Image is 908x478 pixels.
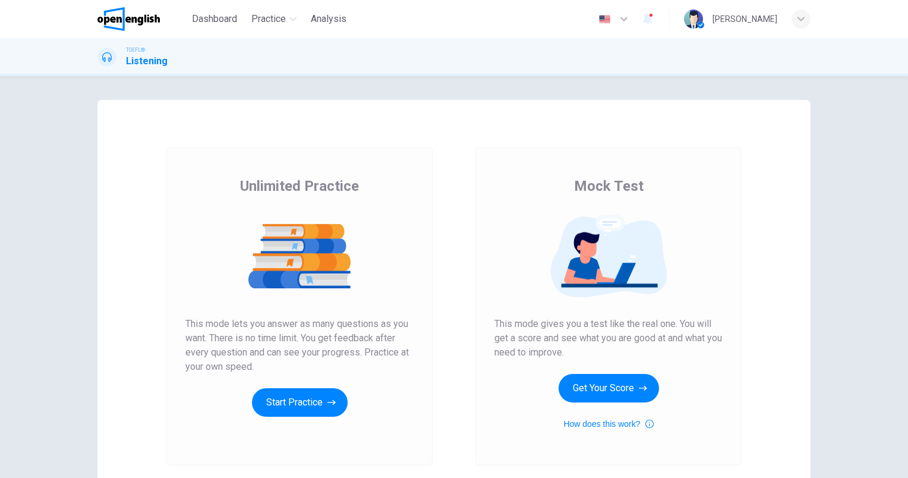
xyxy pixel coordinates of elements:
[251,12,286,26] span: Practice
[247,8,301,30] button: Practice
[97,7,160,31] img: OpenEnglish logo
[240,177,359,196] span: Unlimited Practice
[494,317,723,360] span: This mode gives you a test like the real one. You will get a score and see what you are good at a...
[563,417,653,431] button: How does this work?
[97,7,187,31] a: OpenEnglish logo
[187,8,242,30] button: Dashboard
[126,46,145,54] span: TOEFL®
[311,12,346,26] span: Analysis
[559,374,659,402] button: Get Your Score
[185,317,414,374] span: This mode lets you answer as many questions as you want. There is no time limit. You get feedback...
[574,177,644,196] span: Mock Test
[126,54,168,68] h1: Listening
[684,10,703,29] img: Profile picture
[712,12,777,26] div: [PERSON_NAME]
[306,8,351,30] button: Analysis
[597,15,612,24] img: en
[192,12,237,26] span: Dashboard
[252,388,348,417] button: Start Practice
